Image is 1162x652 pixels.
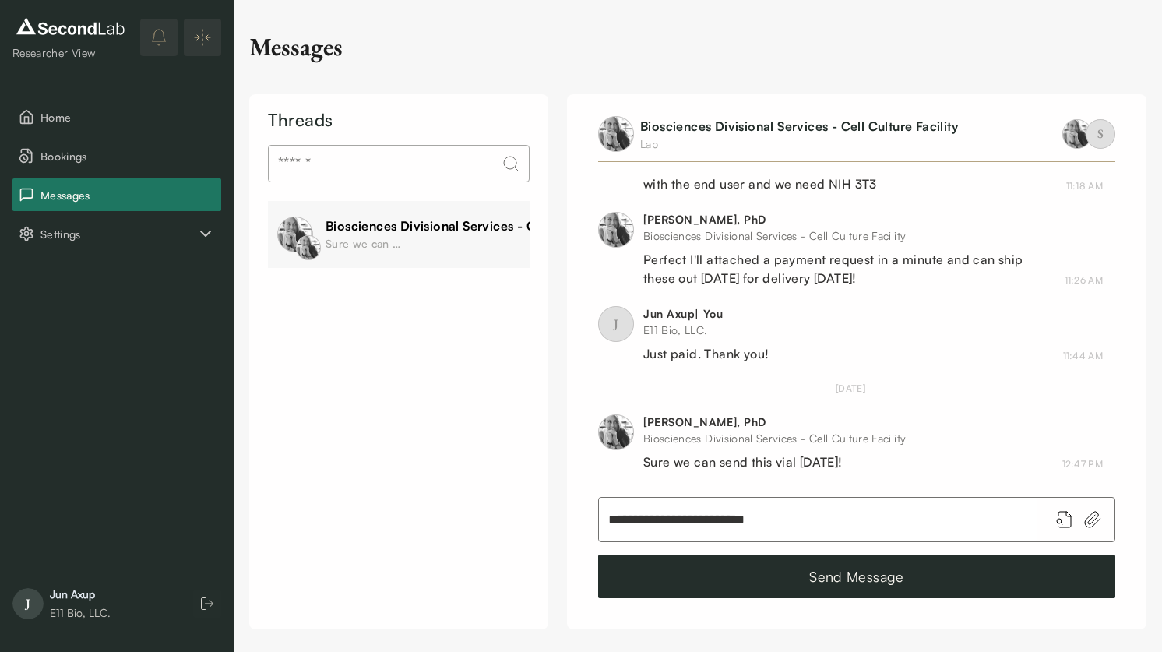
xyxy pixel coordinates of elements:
div: [PERSON_NAME], PhD [643,212,1046,227]
div: E11 Bio, LLC. [50,605,111,621]
div: Jun Axup [50,587,111,602]
div: [PERSON_NAME], PhD [643,414,906,430]
div: Biosciences Divisional Services - Cell Culture Facility [643,227,1046,244]
button: Bookings [12,139,221,172]
span: S [1086,119,1115,149]
div: Biosciences Divisional Services - Cell Culture Facility [326,217,643,235]
a: Biosciences Divisional Services - Cell Culture Facility [640,118,958,134]
img: profile image [598,212,634,248]
div: September 30, 2025 11:44 AM [1063,349,1103,363]
button: Add booking [1055,510,1074,529]
span: Bookings [40,148,215,164]
span: J [598,306,634,342]
span: Home [40,109,215,125]
div: Jun Axup | You [643,306,769,322]
span: J [12,588,44,619]
div: E11 Bio, LLC. [643,322,769,338]
div: Settings sub items [12,217,221,250]
button: Messages [12,178,221,211]
div: September 30, 2025 11:26 AM [1065,273,1103,287]
div: September 30, 2025 11:18 AM [1066,179,1103,193]
img: profile image [598,116,634,152]
img: profile image [1062,119,1092,149]
button: Send Message [598,555,1115,598]
img: logo [12,14,129,39]
div: Perfect I'll attached a payment request in a minute and can ship these out [DATE] for delivery [D... [643,250,1046,287]
div: Lab [640,136,958,152]
div: [DATE] [598,382,1103,396]
img: profile image [598,414,634,450]
div: Just paid. Thank you! [643,344,769,363]
span: Messages [40,187,215,203]
div: Sure we can send this vial [DATE]! [326,235,403,252]
button: Log out [193,590,221,618]
div: October 9, 2025 12:47 PM [1062,457,1103,471]
img: profile image [277,217,313,252]
span: Settings [40,226,196,242]
div: Messages [249,31,343,62]
button: Expand/Collapse sidebar [184,19,221,56]
img: profile image [296,235,321,260]
div: Threads [268,107,530,132]
div: Hey [PERSON_NAME], thank you for catching that. I just checked with the end user and we need NIH 3T3 [643,156,1048,193]
div: Researcher View [12,45,129,61]
button: notifications [140,19,178,56]
div: Sure we can send this vial [DATE]! [643,453,906,471]
button: Home [12,100,221,133]
div: Biosciences Divisional Services - Cell Culture Facility [643,430,906,446]
button: Settings [12,217,221,250]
